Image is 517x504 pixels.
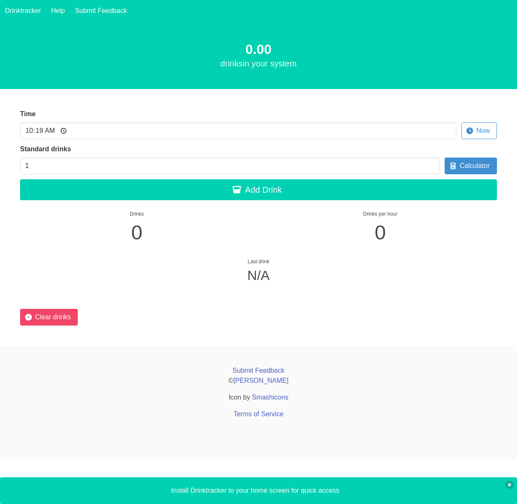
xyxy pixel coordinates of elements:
[18,376,499,386] p: ©
[20,42,497,57] h1: 0.00
[20,179,497,200] button: Add Drink
[461,122,497,139] button: Now
[20,144,497,154] label: Standard drinks
[476,126,490,136] span: Now
[10,486,500,496] p: Install Drinktracker to your home screen for quick access
[233,377,289,384] a: [PERSON_NAME]
[264,218,497,248] div: 0
[20,109,497,119] label: Time
[460,161,490,171] span: Calculator
[18,392,499,402] p: Icon by
[20,59,497,69] h2: drink s in your system
[35,312,71,322] span: Clear drinks
[20,265,497,285] div: N/A
[233,410,283,417] a: Terms of Service
[445,158,497,174] button: Calculator
[20,258,497,265] div: Last drink
[20,309,78,326] button: Clear drinks
[20,218,253,248] div: 0
[264,210,497,218] div: Drinks per hour
[245,183,282,196] span: Add Drink
[233,367,285,374] a: Submit Feedback
[252,394,288,401] a: Smashicons
[20,210,253,218] div: Drinks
